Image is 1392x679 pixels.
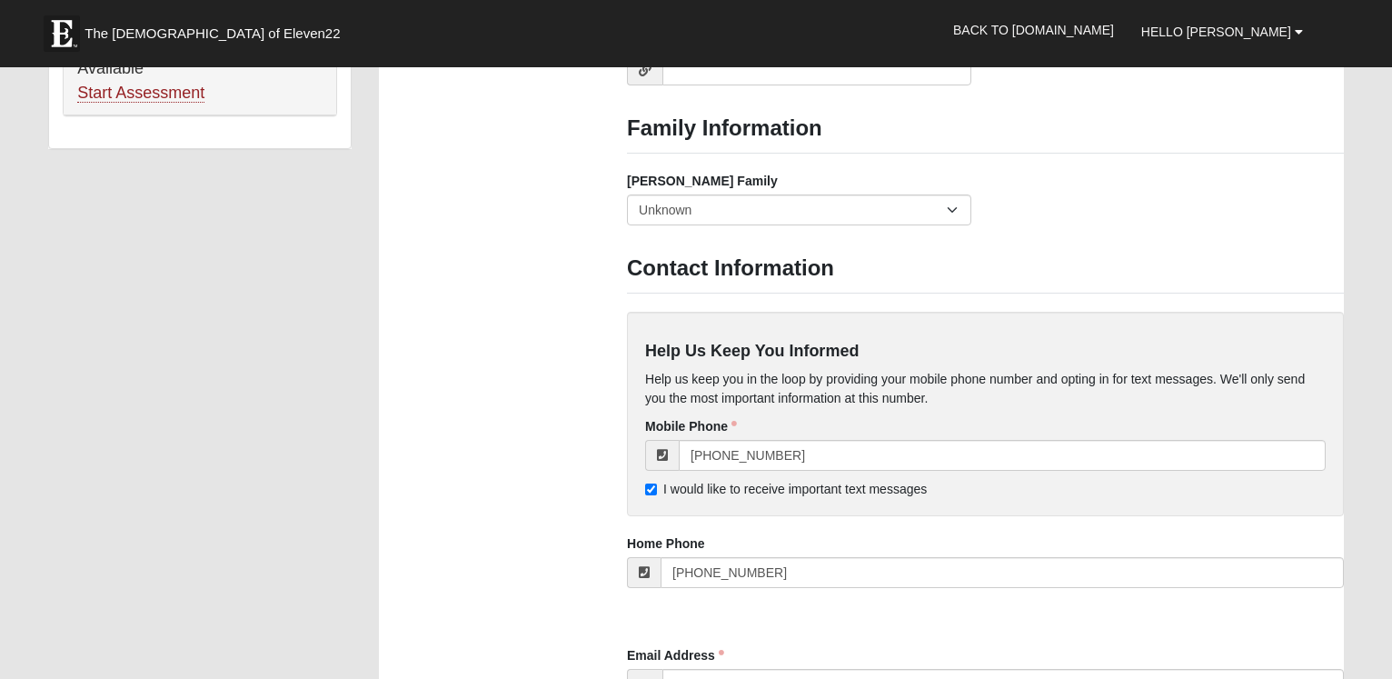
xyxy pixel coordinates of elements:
[627,172,778,190] label: [PERSON_NAME] Family
[663,482,927,496] span: I would like to receive important text messages
[1128,9,1317,55] a: Hello [PERSON_NAME]
[645,342,1326,362] h4: Help Us Keep You Informed
[85,25,340,43] span: The [DEMOGRAPHIC_DATA] of Eleven22
[627,534,705,553] label: Home Phone
[44,15,80,52] img: Eleven22 logo
[1141,25,1291,39] span: Hello [PERSON_NAME]
[77,84,204,103] a: Start Assessment
[627,255,1344,282] h3: Contact Information
[645,370,1326,408] p: Help us keep you in the loop by providing your mobile phone number and opting in for text message...
[35,6,398,52] a: The [DEMOGRAPHIC_DATA] of Eleven22
[645,484,657,495] input: I would like to receive important text messages
[627,646,724,664] label: Email Address
[645,417,737,435] label: Mobile Phone
[64,23,336,115] div: LifeThrive Gifts Assessment Available
[627,115,1344,142] h3: Family Information
[940,7,1128,53] a: Back to [DOMAIN_NAME]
